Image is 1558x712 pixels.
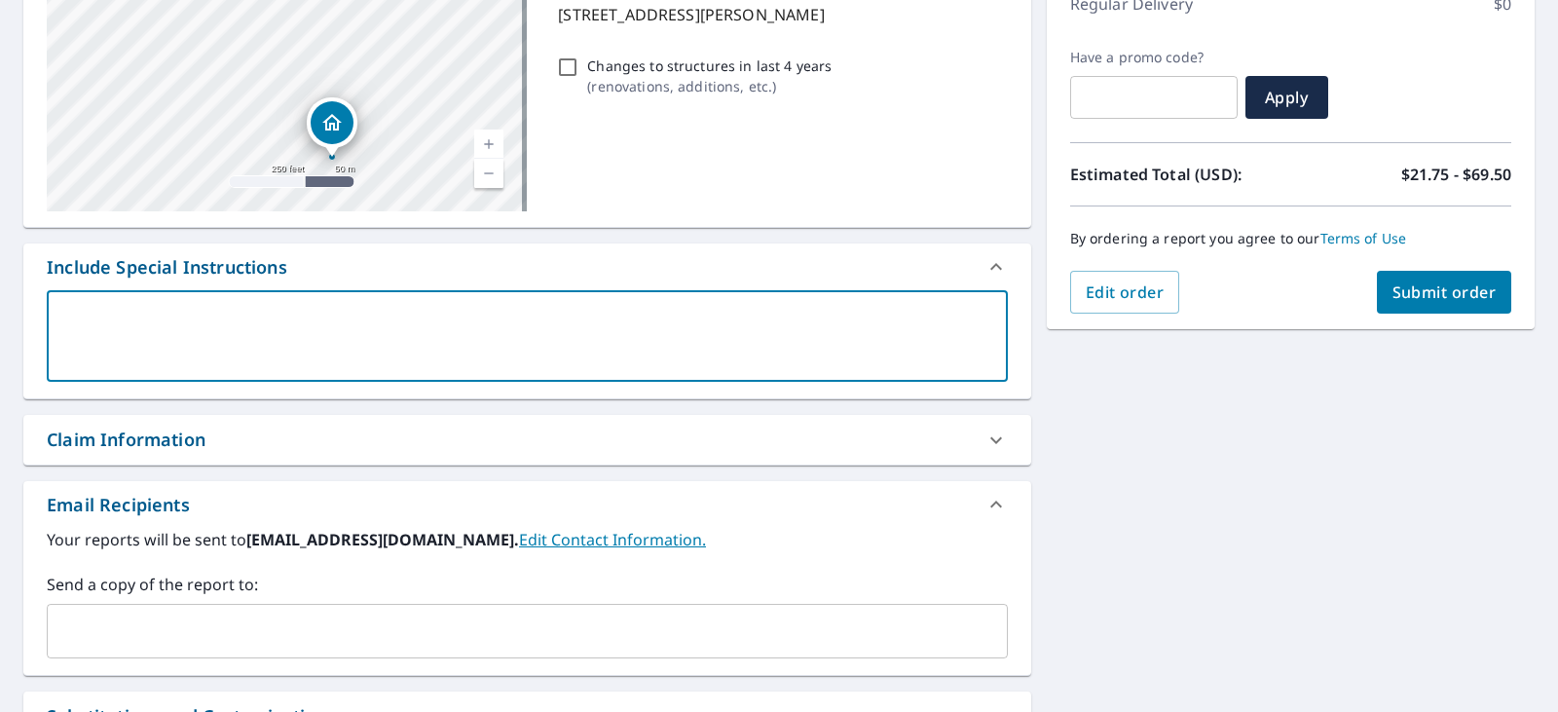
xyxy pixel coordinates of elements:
[558,3,999,26] p: [STREET_ADDRESS][PERSON_NAME]
[1377,271,1512,314] button: Submit order
[1070,271,1180,314] button: Edit order
[1392,281,1497,303] span: Submit order
[47,427,205,453] div: Claim Information
[23,415,1031,465] div: Claim Information
[474,130,503,159] a: Current Level 17, Zoom In
[1086,281,1165,303] span: Edit order
[1070,163,1291,186] p: Estimated Total (USD):
[47,254,287,281] div: Include Special Instructions
[587,76,832,96] p: ( renovations, additions, etc. )
[1245,76,1328,119] button: Apply
[47,573,1008,596] label: Send a copy of the report to:
[307,97,357,158] div: Dropped pin, building 1, Residential property, 8000 Sumit Wood Dr NW Kennesaw, GA 30152
[587,56,832,76] p: Changes to structures in last 4 years
[47,528,1008,551] label: Your reports will be sent to
[1070,230,1511,247] p: By ordering a report you agree to our
[1070,49,1238,66] label: Have a promo code?
[1261,87,1313,108] span: Apply
[519,529,706,550] a: EditContactInfo
[474,159,503,188] a: Current Level 17, Zoom Out
[246,529,519,550] b: [EMAIL_ADDRESS][DOMAIN_NAME].
[23,244,1031,290] div: Include Special Instructions
[47,492,190,518] div: Email Recipients
[1320,229,1407,247] a: Terms of Use
[23,481,1031,528] div: Email Recipients
[1401,163,1511,186] p: $21.75 - $69.50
